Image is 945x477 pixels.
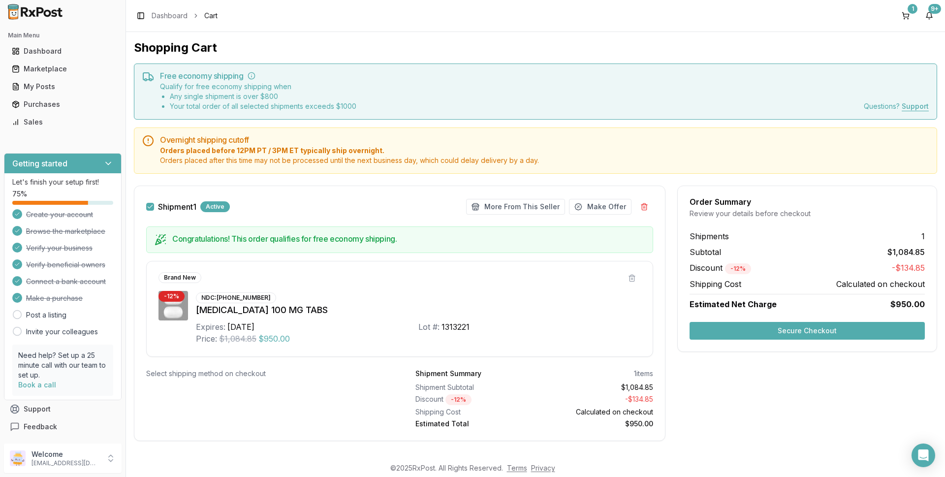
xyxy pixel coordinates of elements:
button: Make Offer [569,199,631,215]
label: Shipment 1 [158,203,196,211]
h5: Overnight shipping cutoff [160,136,929,144]
span: Discount [690,263,751,273]
span: $950.00 [258,333,290,345]
div: $950.00 [538,419,654,429]
img: Ubrelvy 100 MG TABS [158,291,188,320]
div: $1,084.85 [538,382,654,392]
div: - 12 % [158,291,185,302]
div: Lot #: [418,321,440,333]
div: Shipping Cost [415,407,531,417]
div: Marketplace [12,64,114,74]
div: 1 items [634,369,653,379]
div: Shipment Subtotal [415,382,531,392]
button: Purchases [4,96,122,112]
span: Estimated Net Charge [690,299,777,309]
p: Let's finish your setup first! [12,177,113,187]
h5: Free economy shipping [160,72,929,80]
div: [DATE] [227,321,254,333]
a: My Posts [8,78,118,95]
p: [EMAIL_ADDRESS][DOMAIN_NAME] [31,459,100,467]
a: Dashboard [8,42,118,60]
span: Verify beneficial owners [26,260,105,270]
div: NDC: [PHONE_NUMBER] [196,292,276,303]
div: Active [200,201,230,212]
span: Make a purchase [26,293,83,303]
a: Sales [8,113,118,131]
img: RxPost Logo [4,4,67,20]
button: Marketplace [4,61,122,77]
a: Marketplace [8,60,118,78]
img: User avatar [10,450,26,466]
div: [MEDICAL_DATA] 100 MG TABS [196,303,641,317]
div: 1 [908,4,917,14]
div: Estimated Total [415,419,531,429]
a: Purchases [8,95,118,113]
span: Verify your business [26,243,93,253]
li: Your total order of all selected shipments exceeds $ 1000 [170,101,356,111]
div: My Posts [12,82,114,92]
span: Orders placed before 12PM PT / 3PM ET typically ship overnight. [160,146,929,156]
button: My Posts [4,79,122,95]
span: Make Offer [587,202,626,212]
a: Dashboard [152,11,188,21]
button: Secure Checkout [690,322,925,340]
div: Sales [12,117,114,127]
span: Shipping Cost [690,278,741,290]
span: Orders placed after this time may not be processed until the next business day, which could delay... [160,156,929,165]
div: Discount [415,394,531,405]
div: - 12 % [725,263,751,274]
div: Expires: [196,321,225,333]
span: Shipments [690,230,729,242]
h3: Getting started [12,158,67,169]
div: Dashboard [12,46,114,56]
h2: Main Menu [8,32,118,39]
span: Feedback [24,422,57,432]
span: $950.00 [890,298,925,310]
button: 1 [898,8,913,24]
span: 75 % [12,189,27,199]
div: Brand New [158,272,201,283]
div: 1313221 [441,321,470,333]
p: Welcome [31,449,100,459]
button: Sales [4,114,122,130]
span: Subtotal [690,246,721,258]
a: Book a call [18,381,56,389]
a: Terms [507,464,527,472]
span: $1,084.85 [219,333,256,345]
button: Dashboard [4,43,122,59]
span: Browse the marketplace [26,226,105,236]
div: Questions? [864,101,929,111]
h1: Shopping Cart [134,40,937,56]
div: Select shipping method on checkout [146,369,384,379]
button: More From This Seller [466,199,565,215]
span: Cart [204,11,218,21]
div: - $134.85 [538,394,654,405]
span: Calculated on checkout [836,278,925,290]
div: Qualify for free economy shipping when [160,82,356,111]
div: Order Summary [690,198,925,206]
nav: breadcrumb [152,11,218,21]
span: -$134.85 [892,262,925,274]
span: Connect a bank account [26,277,106,286]
span: Create your account [26,210,93,220]
p: Need help? Set up a 25 minute call with our team to set up. [18,350,107,380]
button: Support [4,400,122,418]
li: Any single shipment is over $ 800 [170,92,356,101]
div: Shipment Summary [415,369,481,379]
button: 9+ [921,8,937,24]
a: Invite your colleagues [26,327,98,337]
div: Price: [196,333,217,345]
div: Calculated on checkout [538,407,654,417]
a: Post a listing [26,310,66,320]
div: Purchases [12,99,114,109]
div: - 12 % [445,394,472,405]
a: Privacy [531,464,555,472]
span: 1 [921,230,925,242]
div: Review your details before checkout [690,209,925,219]
button: Feedback [4,418,122,436]
div: Open Intercom Messenger [912,444,935,467]
span: $1,084.85 [887,246,925,258]
div: 9+ [928,4,941,14]
h5: Congratulations! This order qualifies for free economy shipping. [172,235,645,243]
